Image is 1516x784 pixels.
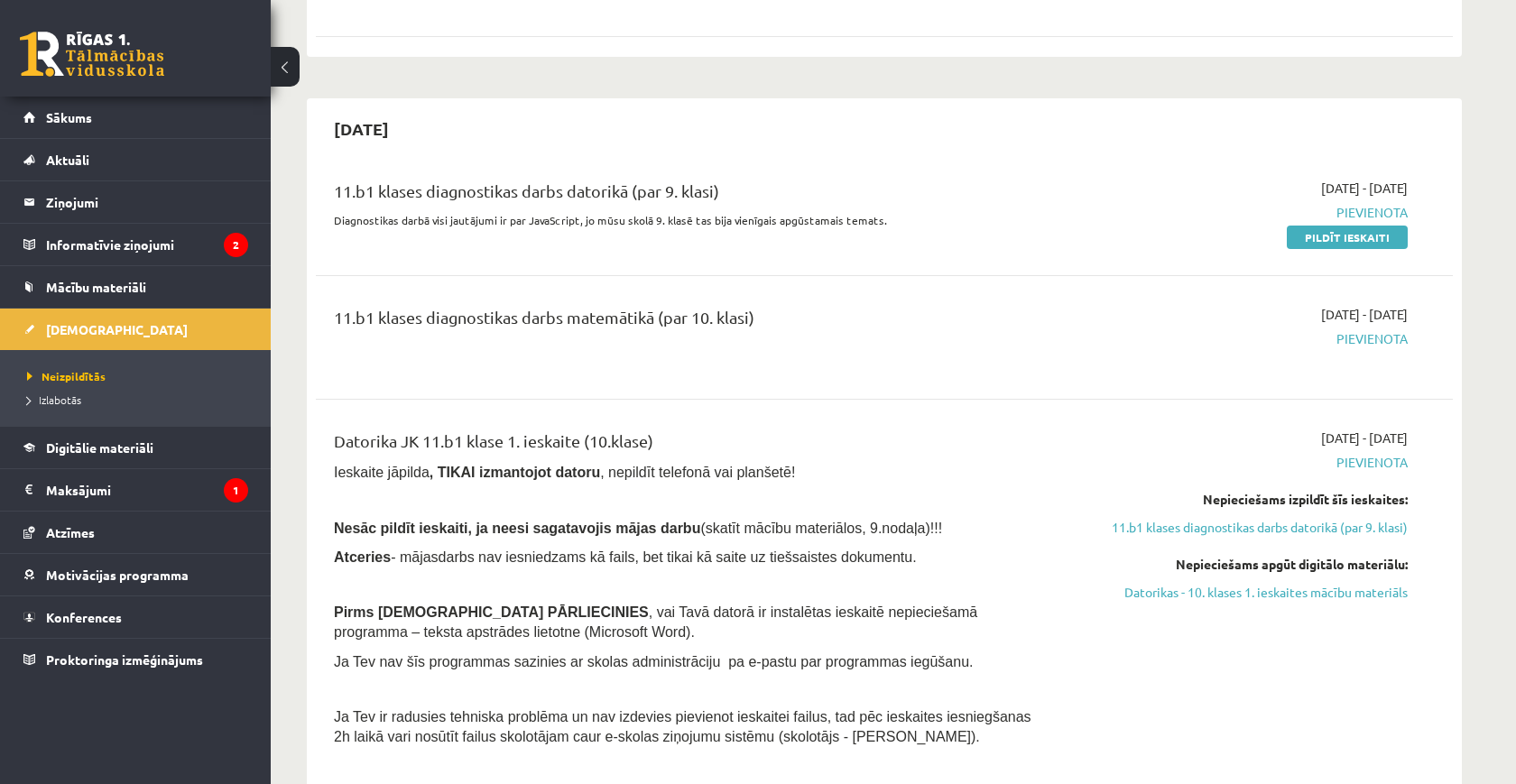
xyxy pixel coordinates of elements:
[46,439,153,456] span: Digitālie materiāli
[23,97,248,138] a: Sākums
[23,266,248,308] a: Mācību materiāli
[27,368,253,384] a: Neizpildītās
[334,429,1040,462] div: Datorika JK 11.b1 klase 1. ieskaite (10.klase)
[23,181,248,223] a: Ziņojumi
[700,521,942,536] span: (skatīt mācību materiālos, 9.nodaļa)!!!
[27,369,106,383] span: Neizpildītās
[46,181,248,223] legend: Ziņojumi
[224,478,248,503] i: 1
[1321,179,1408,198] span: [DATE] - [DATE]
[46,609,122,625] span: Konferences
[46,469,248,511] legend: Maksājumi
[1068,518,1408,537] a: 11.b1 klases diagnostikas darbs datorikā (par 9. klasi)
[334,709,1031,744] span: Ja Tev ir radusies tehniska problēma un nav izdevies pievienot ieskaitei failus, tad pēc ieskaite...
[1068,555,1408,574] div: Nepieciešams apgūt digitālo materiālu:
[1068,203,1408,222] span: Pievienota
[46,524,95,540] span: Atzīmes
[27,392,81,407] span: Izlabotās
[334,604,649,620] span: Pirms [DEMOGRAPHIC_DATA] PĀRLIECINIES
[46,109,92,125] span: Sākums
[1287,226,1408,249] a: Pildīt ieskaiti
[23,427,248,468] a: Digitālie materiāli
[334,521,700,536] span: Nesāc pildīt ieskaiti, ja neesi sagatavojis mājas darbu
[1068,490,1408,509] div: Nepieciešams izpildīt šīs ieskaites:
[46,152,89,168] span: Aktuāli
[20,32,164,77] a: Rīgas 1. Tālmācības vidusskola
[1321,305,1408,324] span: [DATE] - [DATE]
[23,596,248,638] a: Konferences
[46,567,189,583] span: Motivācijas programma
[23,512,248,553] a: Atzīmes
[23,309,248,350] a: [DEMOGRAPHIC_DATA]
[1068,453,1408,472] span: Pievienota
[334,465,795,480] span: Ieskaite jāpilda , nepildīt telefonā vai planšetē!
[1321,429,1408,447] span: [DATE] - [DATE]
[46,321,188,337] span: [DEMOGRAPHIC_DATA]
[1068,583,1408,602] a: Datorikas - 10. klases 1. ieskaites mācību materiāls
[334,604,977,640] span: , vai Tavā datorā ir instalētas ieskaitē nepieciešamā programma – teksta apstrādes lietotne (Micr...
[430,465,600,480] b: , TIKAI izmantojot datoru
[316,107,407,150] h2: [DATE]
[1068,329,1408,348] span: Pievienota
[224,233,248,257] i: 2
[334,549,391,565] b: Atceries
[334,549,917,565] span: - mājasdarbs nav iesniedzams kā fails, bet tikai kā saite uz tiešsaistes dokumentu.
[46,651,203,668] span: Proktoringa izmēģinājums
[334,654,973,669] span: Ja Tev nav šīs programmas sazinies ar skolas administrāciju pa e-pastu par programmas iegūšanu.
[23,639,248,680] a: Proktoringa izmēģinājums
[23,139,248,180] a: Aktuāli
[46,224,248,265] legend: Informatīvie ziņojumi
[23,469,248,511] a: Maksājumi1
[334,179,1040,212] div: 11.b1 klases diagnostikas darbs datorikā (par 9. klasi)
[334,212,1040,228] p: Diagnostikas darbā visi jautājumi ir par JavaScript, jo mūsu skolā 9. klasē tas bija vienīgais ap...
[23,554,248,595] a: Motivācijas programma
[334,305,1040,338] div: 11.b1 klases diagnostikas darbs matemātikā (par 10. klasi)
[46,279,146,295] span: Mācību materiāli
[27,392,253,408] a: Izlabotās
[23,224,248,265] a: Informatīvie ziņojumi2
